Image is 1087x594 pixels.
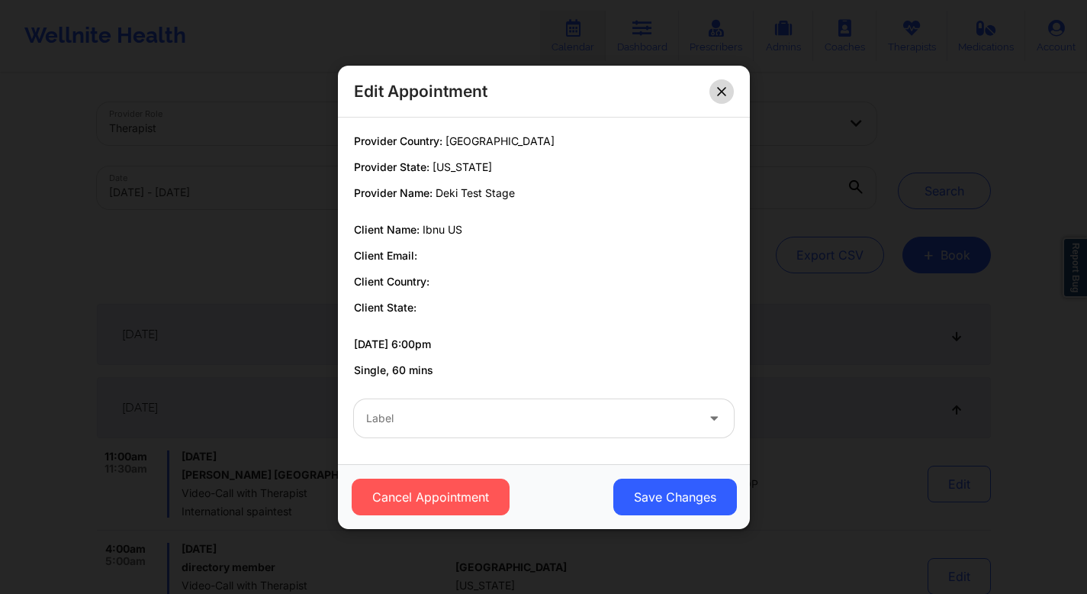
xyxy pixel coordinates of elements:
[354,81,487,102] h2: Edit Appointment
[354,363,734,378] p: Single, 60 mins
[423,223,462,236] span: Ibnu US
[354,222,734,237] p: Client Name:
[613,479,736,515] button: Save Changes
[354,337,734,352] p: [DATE] 6:00pm
[354,248,734,263] p: Client Email:
[354,160,734,175] p: Provider State:
[351,479,509,515] button: Cancel Appointment
[354,274,734,289] p: Client Country:
[354,300,734,315] p: Client State:
[354,186,734,201] p: Provider Name:
[354,134,734,149] p: Provider Country:
[445,134,555,147] span: [GEOGRAPHIC_DATA]
[436,186,515,199] span: Deki Test Stage
[433,160,492,173] span: [US_STATE]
